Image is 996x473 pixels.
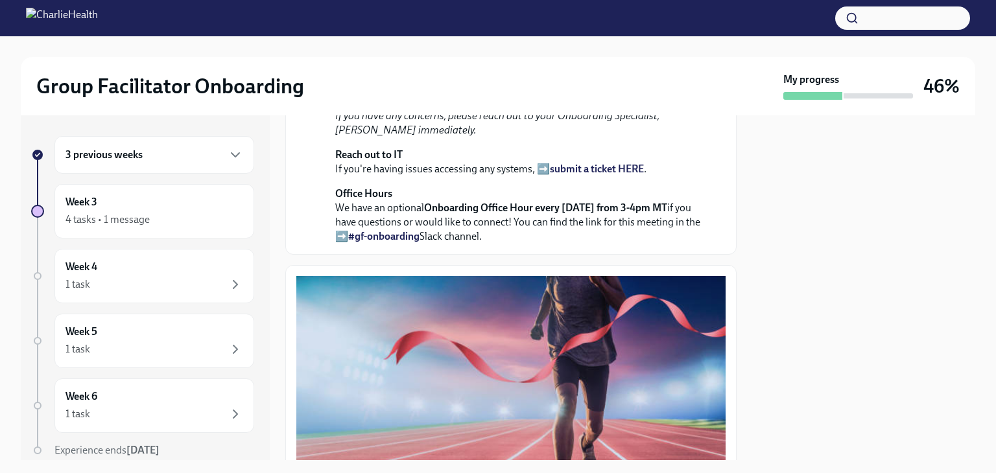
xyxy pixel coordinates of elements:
[65,260,97,274] h6: Week 4
[126,444,160,456] strong: [DATE]
[36,73,304,99] h2: Group Facilitator Onboarding
[31,314,254,368] a: Week 51 task
[26,8,98,29] img: CharlieHealth
[31,249,254,303] a: Week 41 task
[65,325,97,339] h6: Week 5
[54,444,160,456] span: Experience ends
[923,75,960,98] h3: 46%
[348,230,420,242] a: #gf-onboarding
[550,163,644,175] a: submit a ticket HERE
[31,378,254,433] a: Week 61 task
[783,73,839,87] strong: My progress
[65,342,90,356] div: 1 task
[424,202,667,214] strong: Onboarding Office Hour every [DATE] from 3-4pm MT
[65,213,150,227] div: 4 tasks • 1 message
[335,148,403,161] strong: Reach out to IT
[54,136,254,174] div: 3 previous weeks
[31,184,254,238] a: Week 34 tasks • 1 message
[65,277,90,292] div: 1 task
[65,195,97,209] h6: Week 3
[65,407,90,421] div: 1 task
[335,187,705,244] p: We have an optional if you have questions or would like to connect! You can find the link for thi...
[65,148,143,162] h6: 3 previous weeks
[335,148,705,176] p: If you're having issues accessing any systems, ➡️ .
[335,187,392,200] strong: Office Hours
[65,389,97,404] h6: Week 6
